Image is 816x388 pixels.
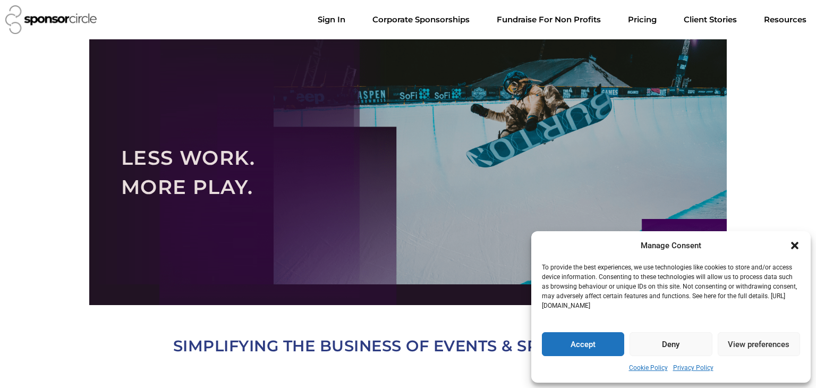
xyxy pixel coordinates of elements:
a: Resources [755,9,815,30]
a: Fundraise For Non ProfitsMenu Toggle [488,9,609,30]
a: Client Stories [675,9,745,30]
a: Sign In [309,9,354,30]
a: Privacy Policy [673,361,713,375]
h2: SIMPLIFYING THE BUSINESS OF EVENTS & SPORTS TEAMS [110,333,705,359]
a: Corporate SponsorshipsMenu Toggle [364,9,478,30]
button: Deny [630,332,712,356]
a: Pricing [619,9,665,30]
nav: Menu [309,9,815,30]
img: Sponsor Circle logo [5,5,97,34]
a: Cookie Policy [629,361,668,375]
button: Accept [542,332,624,356]
div: Close dialogue [789,240,800,251]
button: View preferences [718,332,800,356]
div: Manage Consent [641,239,701,252]
p: To provide the best experiences, we use technologies like cookies to store and/or access device i... [542,263,799,310]
h2: LESS WORK. MORE PLAY. [121,143,695,202]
